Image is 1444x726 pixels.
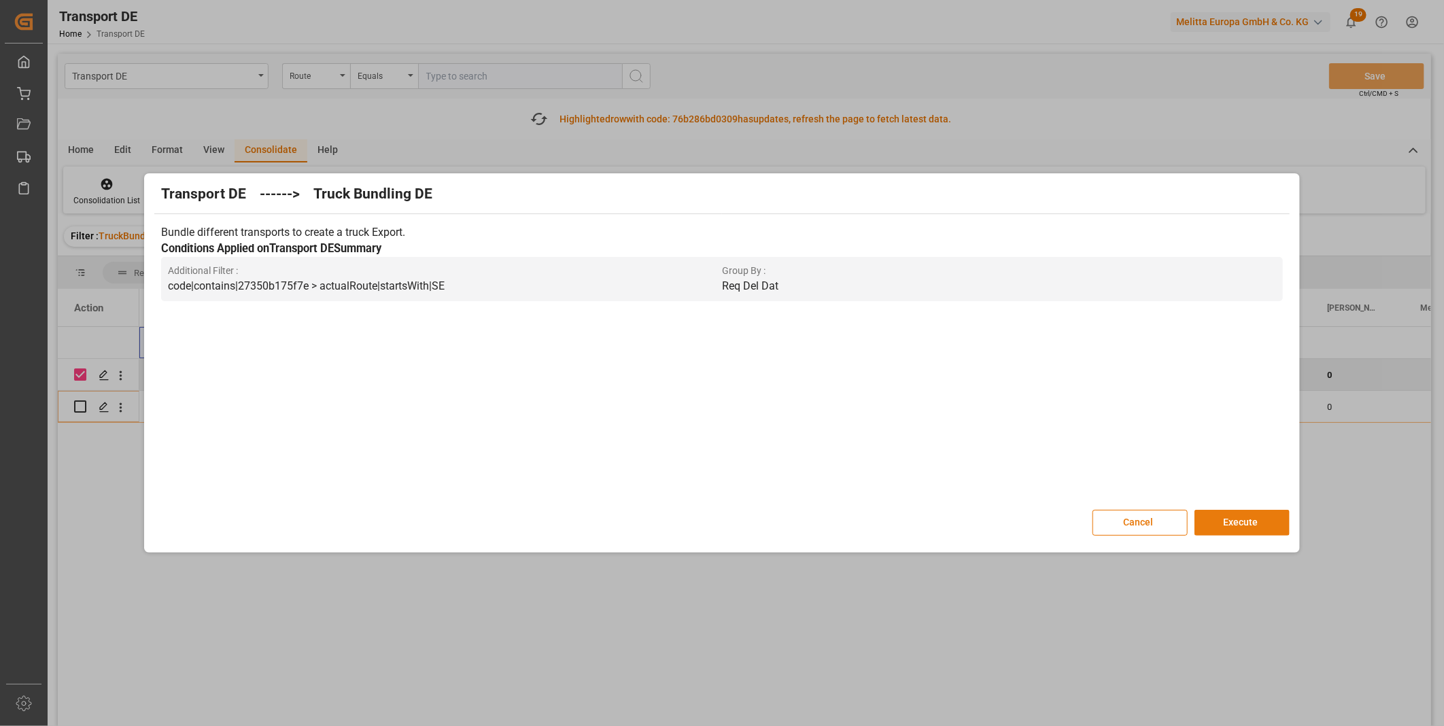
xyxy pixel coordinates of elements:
p: Bundle different transports to create a truck Export. [161,224,1282,241]
h2: Truck Bundling DE [313,184,432,205]
button: Cancel [1093,510,1188,536]
p: code|contains|27350b175f7e > actualRoute|startsWith|SE [168,278,722,294]
span: Group By : [722,264,1276,278]
h2: Transport DE [161,184,246,205]
h2: ------> [260,184,300,205]
h3: Conditions Applied on Transport DE Summary [161,241,1282,258]
button: Execute [1194,510,1290,536]
span: Additional Filter : [168,264,722,278]
p: Req Del Dat [722,278,1276,294]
